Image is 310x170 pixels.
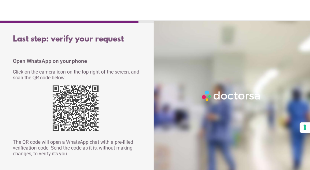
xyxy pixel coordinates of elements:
[13,139,142,157] p: The QR code will open a WhatsApp chat with a pre-filled verification code. Send the code as it is...
[53,85,102,134] div: https://wa.me/+12673231263?text=My+request+verification+code+is+502551
[13,58,87,64] strong: Open WhatsApp on your phone
[200,89,262,103] img: Logo-Doctorsa-trans-White-partial-flat.png
[13,69,142,81] p: Click on the camera icon on the top-right of the screen, and scan the QR code below.
[300,122,310,133] button: Your consent preferences for tracking technologies
[13,35,142,44] div: Last step: verify your request
[53,85,99,131] img: KM1ecRqENFUAAAAASUVORK5CYII=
